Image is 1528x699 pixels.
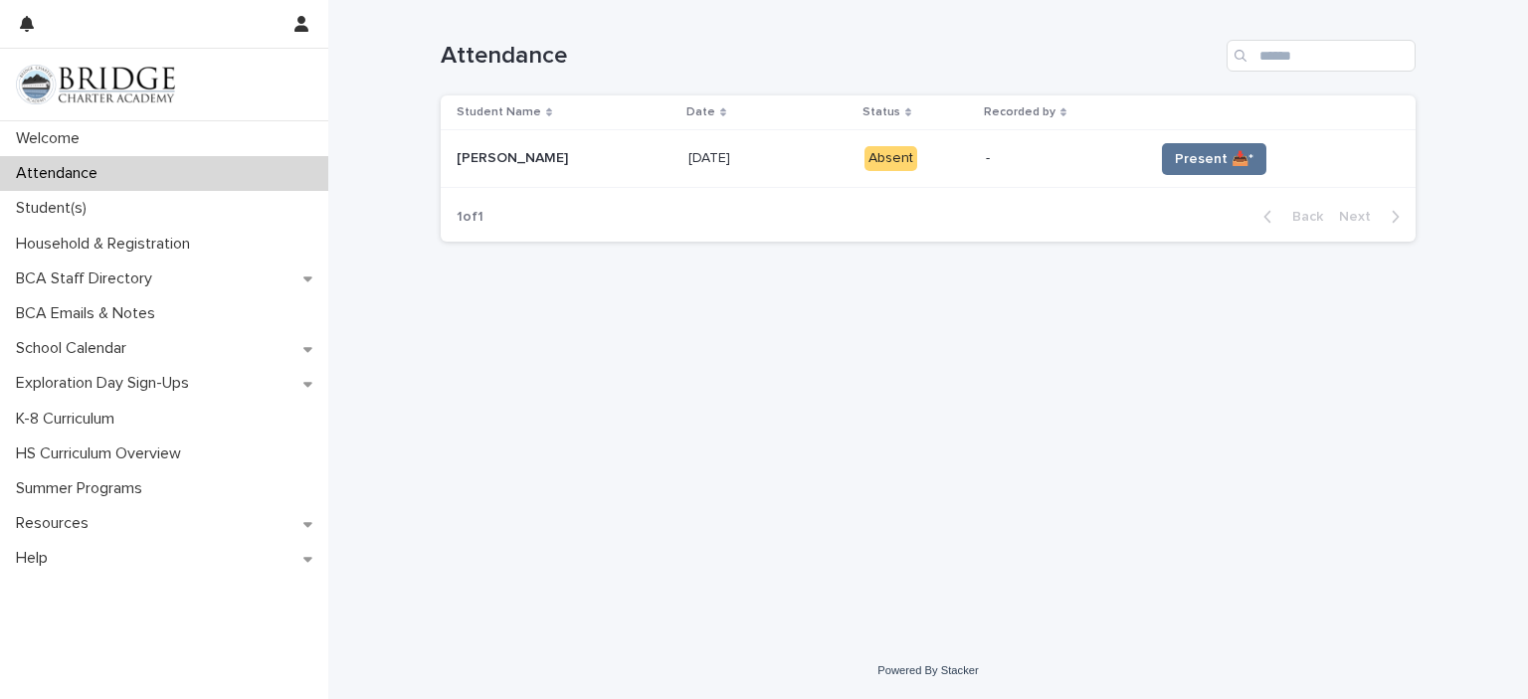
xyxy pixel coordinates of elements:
[686,101,715,123] p: Date
[8,339,142,358] p: School Calendar
[986,150,1138,167] p: -
[1175,149,1253,169] span: Present 📥*
[8,410,130,429] p: K-8 Curriculum
[1331,208,1416,226] button: Next
[984,101,1055,123] p: Recorded by
[8,129,95,148] p: Welcome
[8,514,104,533] p: Resources
[877,664,978,676] a: Powered By Stacker
[1162,143,1266,175] button: Present 📥*
[8,374,205,393] p: Exploration Day Sign-Ups
[1339,210,1383,224] span: Next
[8,235,206,254] p: Household & Registration
[457,146,572,167] p: [PERSON_NAME]
[8,164,113,183] p: Attendance
[1247,208,1331,226] button: Back
[1227,40,1416,72] input: Search
[1280,210,1323,224] span: Back
[457,101,541,123] p: Student Name
[862,101,900,123] p: Status
[8,199,102,218] p: Student(s)
[8,549,64,568] p: Help
[8,444,197,463] p: HS Curriculum Overview
[16,65,175,104] img: V1C1m3IdTEidaUdm9Hs0
[8,304,171,323] p: BCA Emails & Notes
[441,130,1416,188] tr: [PERSON_NAME][PERSON_NAME] [DATE][DATE] Absent-Present 📥*
[441,193,499,242] p: 1 of 1
[688,146,734,167] p: [DATE]
[8,479,158,498] p: Summer Programs
[864,146,917,171] div: Absent
[8,269,168,288] p: BCA Staff Directory
[441,42,1219,71] h1: Attendance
